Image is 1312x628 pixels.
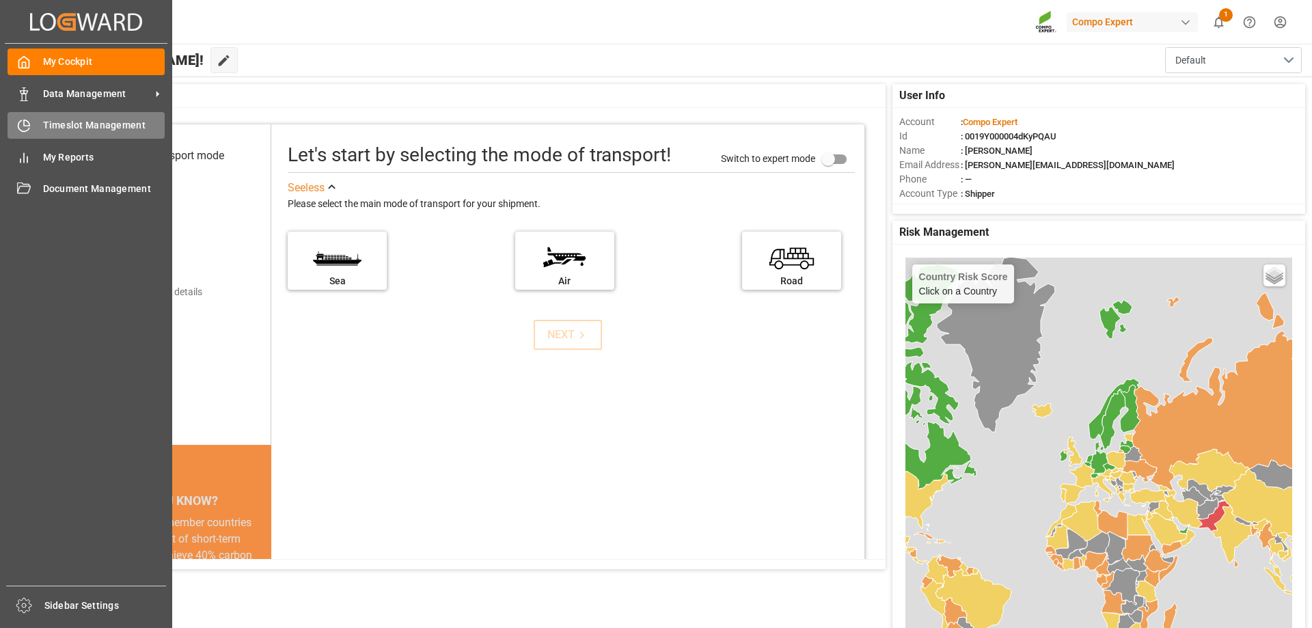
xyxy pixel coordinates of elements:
[1067,12,1198,32] div: Compo Expert
[919,271,1008,297] div: Click on a Country
[547,327,589,343] div: NEXT
[963,117,1017,127] span: Compo Expert
[961,117,1017,127] span: :
[43,87,151,101] span: Data Management
[1219,8,1233,22] span: 1
[961,131,1056,141] span: : 0019Y000004dKyPQAU
[899,224,989,241] span: Risk Management
[899,129,961,144] span: Id
[1175,53,1206,68] span: Default
[919,271,1008,282] h4: Country Risk Score
[1234,7,1265,38] button: Help Center
[721,152,815,163] span: Switch to expert mode
[961,189,995,199] span: : Shipper
[295,274,380,288] div: Sea
[43,182,165,196] span: Document Management
[1035,10,1057,34] img: Screenshot%202023-09-29%20at%2010.02.21.png_1712312052.png
[90,515,255,597] div: In [DATE], IMO member countries approved a set of short-term measures to achieve 40% carbon emiss...
[899,158,961,172] span: Email Address
[899,144,961,158] span: Name
[899,172,961,187] span: Phone
[534,320,602,350] button: NEXT
[8,144,165,170] a: My Reports
[899,115,961,129] span: Account
[961,146,1033,156] span: : [PERSON_NAME]
[961,174,972,185] span: : —
[288,180,325,196] div: See less
[749,274,834,288] div: Road
[8,49,165,75] a: My Cockpit
[522,274,607,288] div: Air
[1263,264,1285,286] a: Layers
[961,160,1175,170] span: : [PERSON_NAME][EMAIL_ADDRESS][DOMAIN_NAME]
[57,47,204,73] span: Hello [PERSON_NAME]!
[288,141,671,169] div: Let's start by selecting the mode of transport!
[43,55,165,69] span: My Cockpit
[1165,47,1302,73] button: open menu
[1067,9,1203,35] button: Compo Expert
[8,176,165,202] a: Document Management
[44,599,167,613] span: Sidebar Settings
[252,515,271,613] button: next slide / item
[1203,7,1234,38] button: show 1 new notifications
[899,187,961,201] span: Account Type
[899,87,945,104] span: User Info
[43,118,165,133] span: Timeslot Management
[288,196,855,213] div: Please select the main mode of transport for your shipment.
[43,150,165,165] span: My Reports
[8,112,165,139] a: Timeslot Management
[74,486,271,515] div: DID YOU KNOW?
